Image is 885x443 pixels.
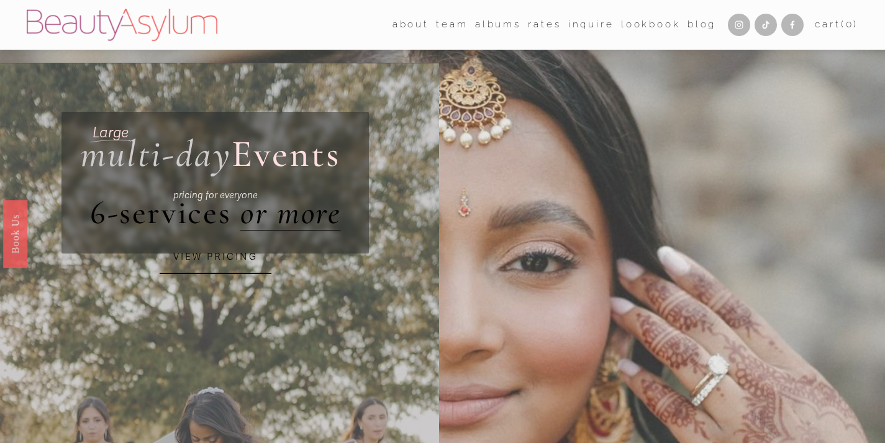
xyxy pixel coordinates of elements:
[3,199,27,267] a: Book Us
[80,194,351,231] h1: 6-services
[621,16,681,35] a: Lookbook
[160,240,271,274] a: VIEW PRICING
[173,190,258,201] em: pricing for everyone
[815,16,858,34] a: 0 items in cart
[393,16,429,34] span: about
[232,131,341,176] span: Events
[841,19,858,30] span: ( )
[80,131,232,176] em: multi-day
[93,124,129,142] em: Large
[568,16,614,35] a: Inquire
[27,9,217,41] img: Beauty Asylum | Bridal Hair &amp; Makeup Charlotte &amp; Atlanta
[528,16,561,35] a: Rates
[755,14,777,36] a: TikTok
[393,16,429,35] a: folder dropdown
[436,16,468,35] a: folder dropdown
[781,14,804,36] a: Facebook
[728,14,750,36] a: Instagram
[475,16,521,35] a: albums
[688,16,716,35] a: Blog
[436,16,468,34] span: team
[846,19,854,30] span: 0
[240,193,341,232] a: or more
